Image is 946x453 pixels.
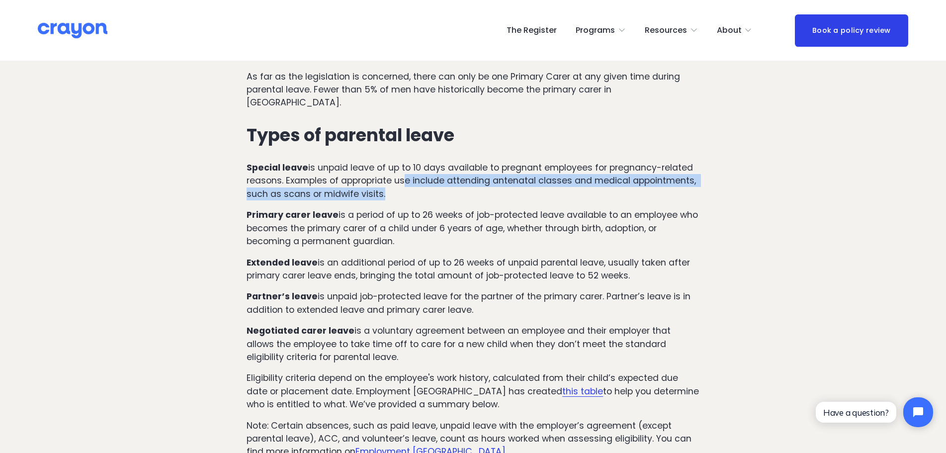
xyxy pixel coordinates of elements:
[247,209,339,221] strong: Primary carer leave
[247,324,699,363] p: is a voluntary agreement between an employee and their employer that allows the employee to take ...
[717,23,742,38] span: About
[717,22,753,38] a: folder dropdown
[247,290,318,302] strong: Partner’s leave
[247,70,699,109] p: As far as the legislation is concerned, there can only be one Primary Carer at any given time dur...
[247,161,699,200] p: is unpaid leave of up to 10 days available to pregnant employees for pregnancy-related reasons. E...
[247,162,308,174] strong: Special leave
[247,290,699,316] p: is unpaid job-protected leave for the partner of the primary carer. Partner’s leave is in additio...
[576,22,626,38] a: folder dropdown
[247,371,699,411] p: Eligibility criteria depend on the employee's work history, calculated from their child’s expecte...
[247,257,318,269] strong: Extended leave
[247,123,454,147] strong: Types of parental leave
[247,256,699,282] p: is an additional period of up to 26 weeks of unpaid parental leave, usually taken after primary c...
[247,325,354,337] strong: Negotiated carer leave
[645,23,687,38] span: Resources
[807,389,942,436] iframe: Tidio Chat
[576,23,615,38] span: Programs
[795,14,908,47] a: Book a policy review
[507,22,557,38] a: The Register
[562,385,603,397] a: this table
[38,22,107,39] img: Crayon
[645,22,698,38] a: folder dropdown
[247,208,699,248] p: is a period of up to 26 weeks of job-protected leave available to an employee who becomes the pri...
